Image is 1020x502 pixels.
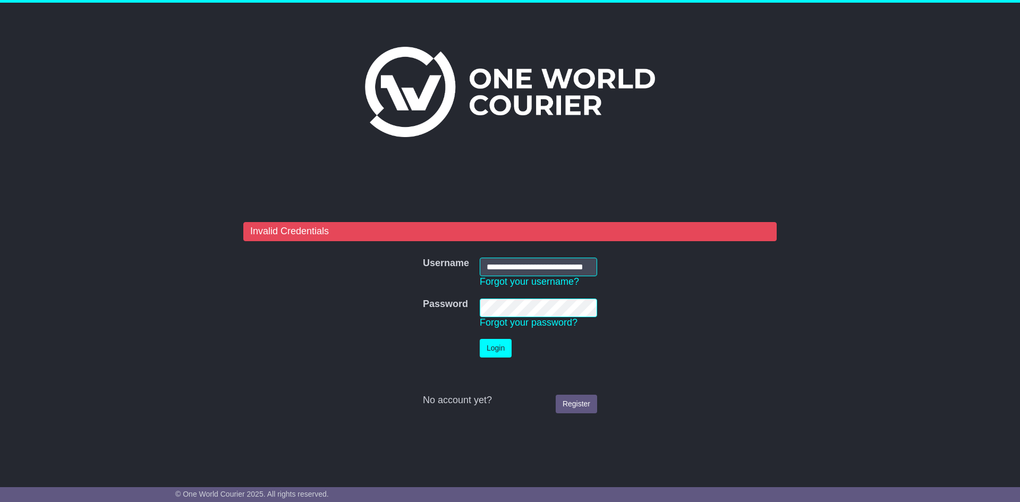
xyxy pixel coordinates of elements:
[480,276,579,287] a: Forgot your username?
[480,317,577,328] a: Forgot your password?
[365,47,655,137] img: One World
[480,339,512,358] button: Login
[423,395,597,406] div: No account yet?
[423,258,469,269] label: Username
[423,299,468,310] label: Password
[175,490,329,498] span: © One World Courier 2025. All rights reserved.
[243,222,777,241] div: Invalid Credentials
[556,395,597,413] a: Register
